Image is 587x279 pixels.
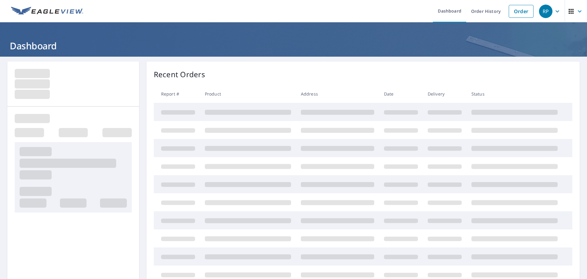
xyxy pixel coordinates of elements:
[467,85,563,103] th: Status
[7,40,580,52] h1: Dashboard
[11,7,83,16] img: EV Logo
[509,5,533,18] a: Order
[154,85,200,103] th: Report #
[200,85,296,103] th: Product
[296,85,379,103] th: Address
[379,85,423,103] th: Date
[539,5,552,18] div: RP
[154,69,205,80] p: Recent Orders
[423,85,467,103] th: Delivery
